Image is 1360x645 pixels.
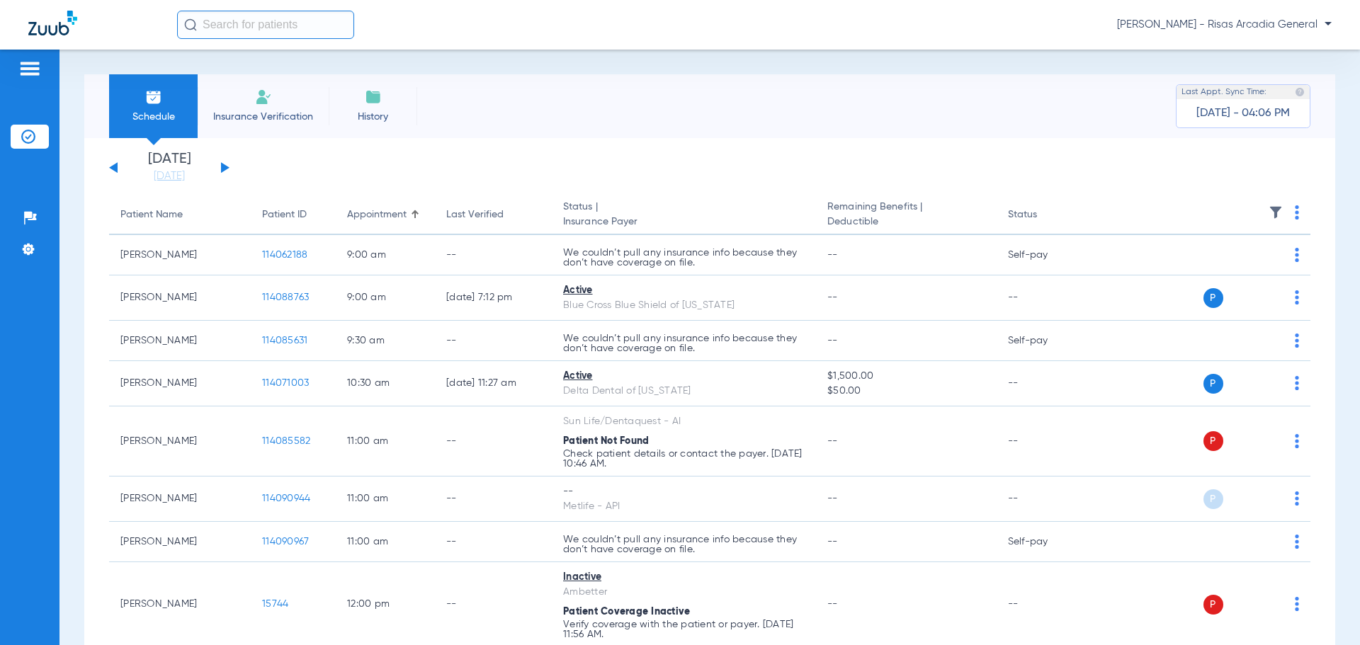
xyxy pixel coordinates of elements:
[109,321,251,361] td: [PERSON_NAME]
[1295,290,1299,304] img: group-dot-blue.svg
[563,585,805,600] div: Ambetter
[262,207,324,222] div: Patient ID
[1295,333,1299,348] img: group-dot-blue.svg
[997,321,1092,361] td: Self-pay
[262,336,307,346] span: 114085631
[563,570,805,585] div: Inactive
[145,89,162,105] img: Schedule
[1295,87,1305,97] img: last sync help info
[816,195,996,235] th: Remaining Benefits |
[827,292,838,302] span: --
[177,11,354,39] input: Search for patients
[336,522,435,562] td: 11:00 AM
[109,522,251,562] td: [PERSON_NAME]
[339,110,407,124] span: History
[435,522,552,562] td: --
[997,522,1092,562] td: Self-pay
[827,537,838,547] span: --
[446,207,540,222] div: Last Verified
[1295,491,1299,506] img: group-dot-blue.svg
[365,89,382,105] img: History
[827,384,985,399] span: $50.00
[435,275,552,321] td: [DATE] 7:12 PM
[109,235,251,275] td: [PERSON_NAME]
[127,169,212,183] a: [DATE]
[563,215,805,229] span: Insurance Payer
[997,275,1092,321] td: --
[827,493,838,503] span: --
[262,292,309,302] span: 114088763
[127,152,212,183] li: [DATE]
[827,436,838,446] span: --
[563,436,649,446] span: Patient Not Found
[18,60,41,77] img: hamburger-icon
[827,336,838,346] span: --
[563,499,805,514] div: Metlife - API
[563,620,805,639] p: Verify coverage with the patient or payer. [DATE] 11:56 AM.
[552,195,816,235] th: Status |
[1269,205,1283,219] img: filter.svg
[1196,106,1290,120] span: [DATE] - 04:06 PM
[1117,18,1332,32] span: [PERSON_NAME] - Risas Arcadia General
[997,195,1092,235] th: Status
[1203,595,1223,615] span: P
[1295,248,1299,262] img: group-dot-blue.svg
[563,369,805,384] div: Active
[109,406,251,476] td: [PERSON_NAME]
[827,369,985,384] span: $1,500.00
[255,89,272,105] img: Manual Insurance Verification
[347,207,424,222] div: Appointment
[435,361,552,406] td: [DATE] 11:27 AM
[336,361,435,406] td: 10:30 AM
[336,476,435,522] td: 11:00 AM
[446,207,504,222] div: Last Verified
[109,361,251,406] td: [PERSON_NAME]
[1295,376,1299,390] img: group-dot-blue.svg
[262,599,288,609] span: 15744
[563,248,805,268] p: We couldn’t pull any insurance info because they don’t have coverage on file.
[1203,431,1223,451] span: P
[1203,288,1223,308] span: P
[1295,597,1299,611] img: group-dot-blue.svg
[347,207,407,222] div: Appointment
[997,235,1092,275] td: Self-pay
[262,207,307,222] div: Patient ID
[827,215,985,229] span: Deductible
[336,275,435,321] td: 9:00 AM
[435,321,552,361] td: --
[435,476,552,522] td: --
[1203,374,1223,394] span: P
[563,414,805,429] div: Sun Life/Dentaquest - AI
[563,298,805,313] div: Blue Cross Blue Shield of [US_STATE]
[262,436,310,446] span: 114085582
[997,361,1092,406] td: --
[827,250,838,260] span: --
[563,449,805,469] p: Check patient details or contact the payer. [DATE] 10:46 AM.
[997,476,1092,522] td: --
[184,18,197,31] img: Search Icon
[262,493,310,503] span: 114090944
[336,406,435,476] td: 11:00 AM
[1295,205,1299,219] img: group-dot-blue.svg
[120,110,187,124] span: Schedule
[262,378,309,388] span: 114071003
[1181,85,1266,99] span: Last Appt. Sync Time:
[1203,489,1223,509] span: P
[262,537,309,547] span: 114090967
[208,110,318,124] span: Insurance Verification
[120,207,183,222] div: Patient Name
[563,283,805,298] div: Active
[120,207,239,222] div: Patient Name
[827,599,838,609] span: --
[563,384,805,399] div: Delta Dental of [US_STATE]
[1295,434,1299,448] img: group-dot-blue.svg
[336,235,435,275] td: 9:00 AM
[563,484,805,499] div: --
[109,476,251,522] td: [PERSON_NAME]
[109,275,251,321] td: [PERSON_NAME]
[997,406,1092,476] td: --
[262,250,307,260] span: 114062188
[435,235,552,275] td: --
[28,11,77,35] img: Zuub Logo
[1295,535,1299,549] img: group-dot-blue.svg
